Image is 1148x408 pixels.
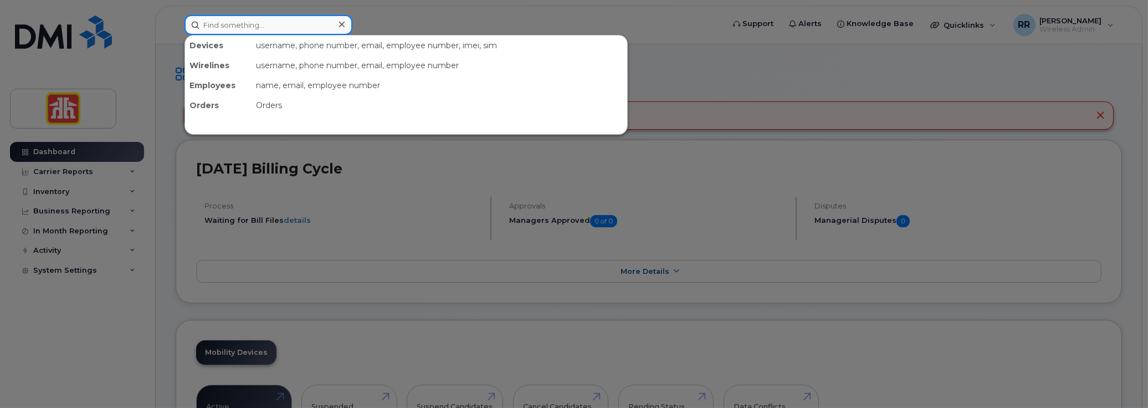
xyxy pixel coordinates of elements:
div: name, email, employee number [252,75,627,95]
div: Devices [185,35,252,55]
div: Employees [185,75,252,95]
div: Orders [252,95,627,115]
div: username, phone number, email, employee number [252,55,627,75]
div: username, phone number, email, employee number, imei, sim [252,35,627,55]
div: Wirelines [185,55,252,75]
div: Orders [185,95,252,115]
